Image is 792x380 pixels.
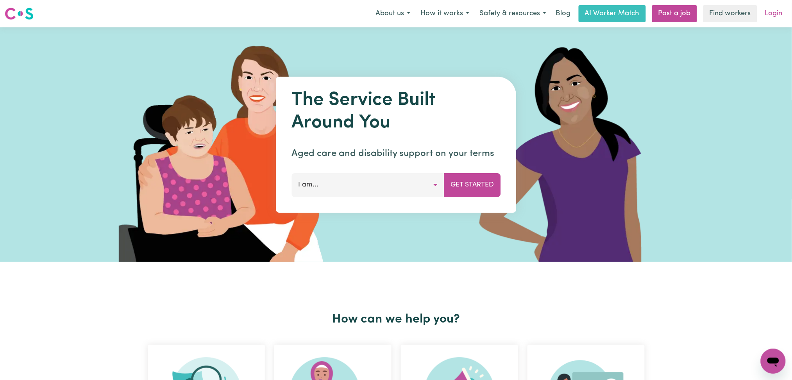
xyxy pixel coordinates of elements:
iframe: Button to launch messaging window [761,349,786,374]
a: Login [760,5,787,22]
a: Blog [551,5,576,22]
a: AI Worker Match [579,5,646,22]
button: Get Started [444,173,501,197]
a: Careseekers logo [5,5,34,23]
a: Find workers [703,5,757,22]
h1: The Service Built Around You [291,89,501,134]
button: How it works [415,5,474,22]
img: Careseekers logo [5,7,34,21]
h2: How can we help you? [143,312,649,327]
p: Aged care and disability support on your terms [291,147,501,161]
button: About us [370,5,415,22]
button: I am... [291,173,444,197]
button: Safety & resources [474,5,551,22]
a: Post a job [652,5,697,22]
